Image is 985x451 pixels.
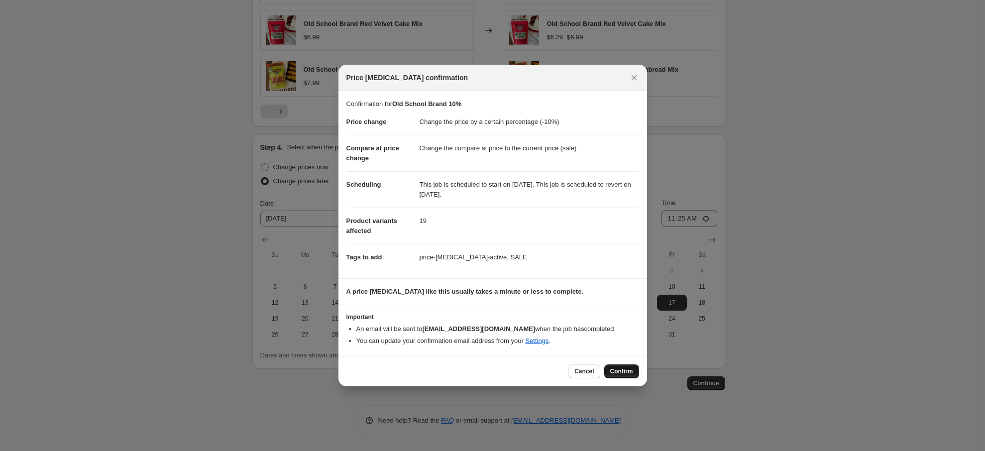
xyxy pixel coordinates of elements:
[627,71,641,85] button: Close
[568,364,600,378] button: Cancel
[346,118,387,125] span: Price change
[346,253,382,261] span: Tags to add
[420,109,639,135] dd: Change the price by a certain percentage (-10%)
[610,367,633,375] span: Confirm
[356,324,639,334] li: An email will be sent to when the job has completed .
[420,244,639,270] dd: price-[MEDICAL_DATA]-active, SALE
[346,73,468,83] span: Price [MEDICAL_DATA] confirmation
[420,208,639,234] dd: 19
[356,336,639,346] li: You can update your confirmation email address from your .
[346,181,381,188] span: Scheduling
[346,144,399,162] span: Compare at price change
[420,135,639,161] dd: Change the compare at price to the current price (sale)
[422,325,535,333] b: [EMAIL_ADDRESS][DOMAIN_NAME]
[420,171,639,208] dd: This job is scheduled to start on [DATE]. This job is scheduled to revert on [DATE].
[392,100,461,108] b: Old School Brand 10%
[346,288,584,295] b: A price [MEDICAL_DATA] like this usually takes a minute or less to complete.
[346,217,398,234] span: Product variants affected
[525,337,548,344] a: Settings
[346,313,639,321] h3: Important
[574,367,594,375] span: Cancel
[604,364,639,378] button: Confirm
[346,99,639,109] p: Confirmation for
